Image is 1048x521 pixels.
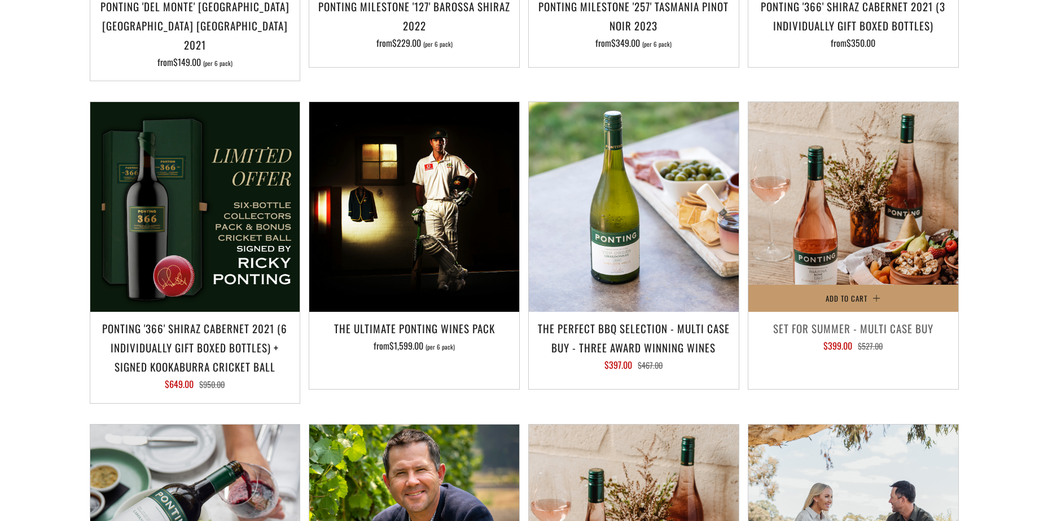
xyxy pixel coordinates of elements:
span: $1,599.00 [389,339,423,352]
span: from [831,36,875,50]
span: (per 6 pack) [203,60,233,67]
a: The Ultimate Ponting Wines Pack from$1,599.00 (per 6 pack) [309,319,519,375]
span: $149.00 [173,55,201,69]
a: The perfect BBQ selection - MULTI CASE BUY - Three award winning wines $397.00 $467.00 [529,319,739,375]
span: (per 6 pack) [423,41,453,47]
span: $649.00 [165,377,194,391]
button: Add to Cart [748,285,958,312]
span: $950.00 [199,378,225,390]
span: $350.00 [847,36,875,50]
a: Set For Summer - Multi Case Buy $399.00 $527.00 [748,319,958,375]
h3: Ponting '366' Shiraz Cabernet 2021 (6 individually gift boxed bottles) + SIGNED KOOKABURRA CRICKE... [96,319,295,377]
span: $397.00 [604,358,632,372]
span: from [595,36,672,50]
span: from [376,36,453,50]
span: from [157,55,233,69]
span: (per 6 pack) [426,344,455,350]
span: $399.00 [823,339,852,352]
span: $527.00 [858,340,883,352]
span: Add to Cart [826,293,867,304]
h3: The perfect BBQ selection - MULTI CASE BUY - Three award winning wines [534,319,733,357]
a: Ponting '366' Shiraz Cabernet 2021 (6 individually gift boxed bottles) + SIGNED KOOKABURRA CRICKE... [90,319,300,389]
h3: The Ultimate Ponting Wines Pack [315,319,514,338]
span: from [374,339,455,352]
span: $467.00 [638,359,663,371]
span: (per 6 pack) [642,41,672,47]
span: $349.00 [611,36,640,50]
span: $229.00 [392,36,421,50]
h3: Set For Summer - Multi Case Buy [754,319,953,338]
